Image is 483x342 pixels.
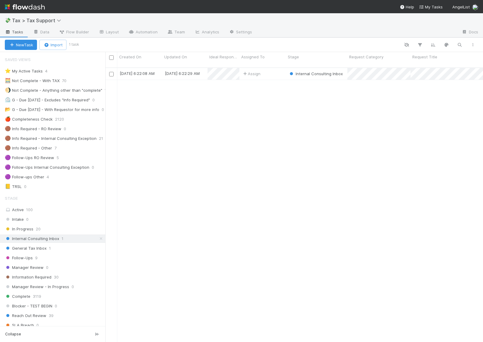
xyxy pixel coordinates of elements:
[57,154,65,162] span: 5
[242,71,260,77] span: Assign
[5,164,89,171] div: Follow-Ups Internal Consulting Exception
[288,71,343,76] span: Internal Consulting Inbox
[28,28,54,37] a: Data
[5,67,43,75] div: My Active Tasks
[5,174,11,179] span: 🟣
[349,54,383,60] span: Request Category
[5,40,37,50] button: NewTask
[105,87,117,94] span: 100
[59,29,89,35] span: Flow Builder
[162,28,190,37] a: Team
[5,106,99,113] div: G - Due [DATE] - With Requestor for more info
[24,183,32,190] span: 0
[124,28,162,37] a: Automation
[54,273,59,281] span: 30
[5,126,11,131] span: 🟤
[119,54,141,60] span: Created On
[5,2,45,12] img: logo-inverted-e16ddd16eac7371096b0.svg
[5,154,54,162] div: Follow-Ups RO Review
[472,4,478,10] img: avatar_cc3a00d7-dd5c-4a2f-8d58-dd6545b20c0d.png
[92,96,101,104] span: 0
[5,18,11,23] span: 💸
[5,125,61,133] div: Info Required - RO Review
[5,312,46,319] span: Reach Out Review
[5,254,33,262] span: Follow-Ups
[5,192,18,204] span: Stage
[5,116,53,123] div: Completeness Check
[5,293,30,300] span: Complete
[5,235,59,242] span: Internal Consulting Inbox
[5,264,44,271] span: Manager Review
[49,312,54,319] span: 39
[5,97,11,102] span: ⏲️
[55,116,70,123] span: 2120
[5,183,22,190] div: TRSL
[47,173,55,181] span: 4
[62,235,63,242] span: 1
[165,70,200,76] div: [DATE] 6:22:29 AM
[5,54,31,66] span: Saved Views
[5,165,11,170] span: 🟣
[54,28,94,37] a: Flow Builder
[94,28,124,37] a: Layout
[99,135,109,142] span: 21
[35,254,38,262] span: 9
[102,106,110,113] span: 0
[5,135,97,142] div: Info Required - Internal Consulting Exception
[45,67,54,75] span: 4
[62,77,72,85] span: 70
[457,28,483,37] a: Docs
[120,70,155,76] div: [DATE] 6:22:08 AM
[5,77,60,85] div: Not Complete - With TAX
[55,302,57,310] span: 0
[5,145,11,150] span: 🟤
[5,302,52,310] span: Blocker - TEST BEGIN
[5,273,51,281] span: Information Required
[5,206,104,214] div: Active
[5,155,11,160] span: 🟣
[109,55,114,60] input: Toggle All Rows Selected
[5,144,52,152] div: Info Required - Other
[5,283,69,291] span: Manager Review - In Progress
[5,136,11,141] span: 🟤
[49,245,51,252] span: 1
[5,116,11,122] span: 🍎
[419,5,443,9] span: My Tasks
[288,71,343,77] div: Internal Consulting Inbox
[54,144,63,152] span: 7
[33,293,41,300] span: 3119
[109,72,114,76] input: Toggle Row Selected
[5,331,21,337] span: Collapse
[419,4,443,10] a: My Tasks
[452,5,470,9] span: AngelList
[26,216,29,223] span: 0
[5,87,102,94] div: Not Complete - Anything other than "complete"
[400,4,414,10] div: Help
[12,17,64,23] span: Tax > Tax Support
[5,245,47,252] span: General Tax Inbox
[69,42,79,47] small: 1 task
[164,54,187,60] span: Updated On
[224,28,257,37] a: Settings
[5,88,11,93] span: 🌖
[5,68,11,73] span: ⭐
[5,225,33,233] span: In Progress
[412,54,437,60] span: Request Title
[36,322,39,329] span: 0
[209,54,238,60] span: Ideal Response Date
[5,107,11,112] span: 📂
[5,78,11,83] span: 🧮
[5,173,44,181] div: Follow-ups Other
[5,322,34,329] span: SLA Breach
[5,216,24,223] span: Intake
[92,164,100,171] span: 0
[39,40,66,50] button: Import
[241,54,265,60] span: Assigned To
[72,283,74,291] span: 0
[5,96,90,104] div: G - Due [DATE] - Excludes "Info Required"
[46,264,48,271] span: 0
[26,207,33,212] span: 100
[5,29,23,35] span: Tasks
[36,225,41,233] span: 20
